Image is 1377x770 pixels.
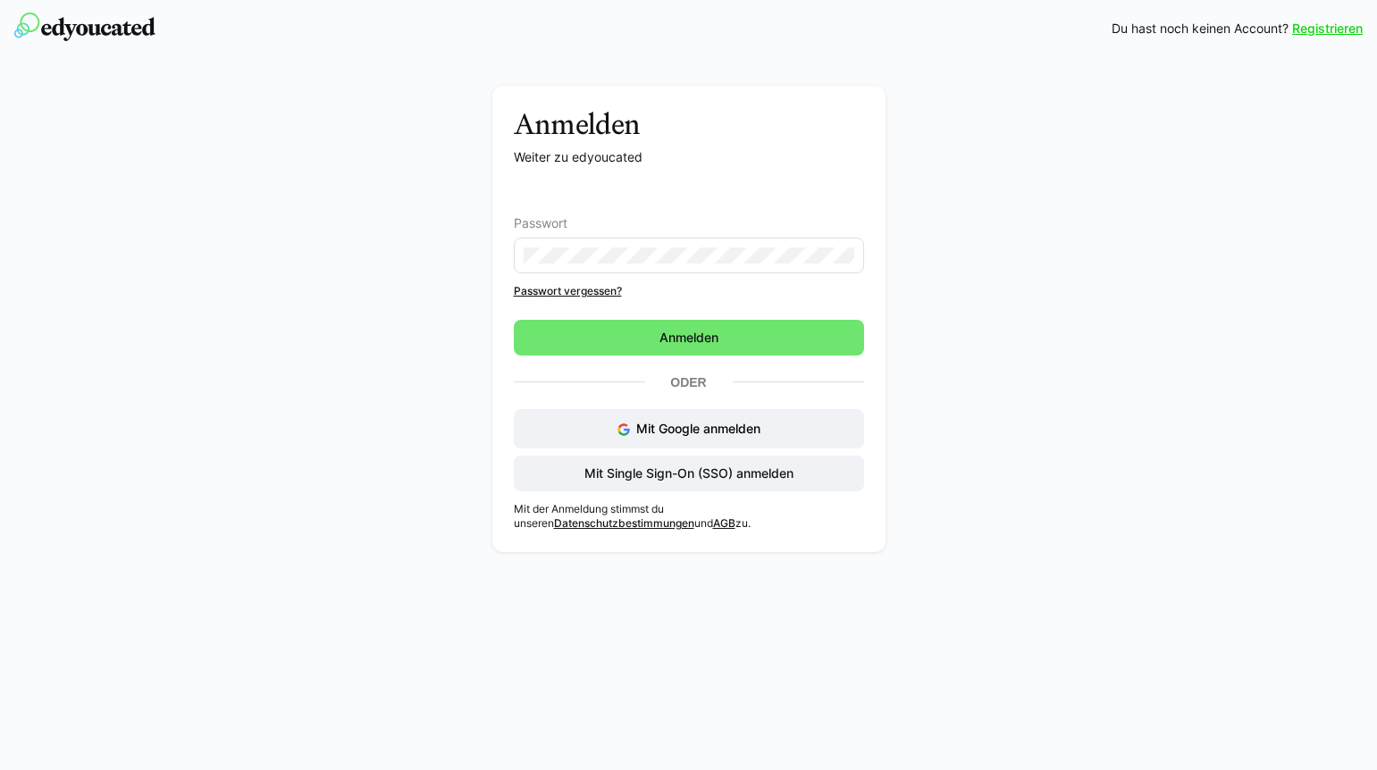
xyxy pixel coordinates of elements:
[554,516,694,530] a: Datenschutzbestimmungen
[657,329,721,347] span: Anmelden
[514,456,864,491] button: Mit Single Sign-On (SSO) anmelden
[514,409,864,448] button: Mit Google anmelden
[713,516,735,530] a: AGB
[514,148,864,166] p: Weiter zu edyoucated
[1292,20,1363,38] a: Registrieren
[14,13,155,41] img: edyoucated
[636,421,760,436] span: Mit Google anmelden
[645,370,733,395] p: Oder
[514,216,567,230] span: Passwort
[514,320,864,356] button: Anmelden
[514,107,864,141] h3: Anmelden
[582,465,796,482] span: Mit Single Sign-On (SSO) anmelden
[1112,20,1289,38] span: Du hast noch keinen Account?
[514,502,864,531] p: Mit der Anmeldung stimmst du unseren und zu.
[514,284,864,298] a: Passwort vergessen?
